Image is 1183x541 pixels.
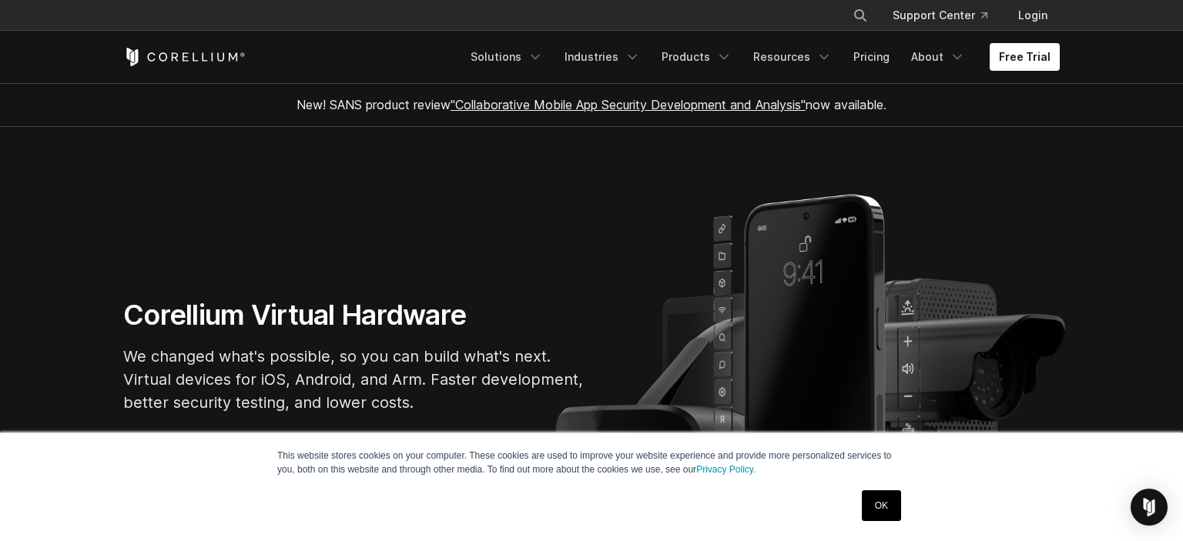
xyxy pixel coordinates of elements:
a: Pricing [844,43,899,71]
p: We changed what's possible, so you can build what's next. Virtual devices for iOS, Android, and A... [123,345,585,414]
a: Corellium Home [123,48,246,66]
div: Navigation Menu [834,2,1060,29]
a: About [902,43,974,71]
a: Products [652,43,741,71]
div: Open Intercom Messenger [1131,489,1168,526]
a: "Collaborative Mobile App Security Development and Analysis" [451,97,806,112]
div: Navigation Menu [461,43,1060,71]
a: Support Center [880,2,1000,29]
a: OK [862,490,901,521]
a: Free Trial [990,43,1060,71]
h1: Corellium Virtual Hardware [123,298,585,332]
a: Resources [744,43,841,71]
span: New! SANS product review now available. [297,97,886,112]
a: Privacy Policy. [696,464,756,475]
a: Solutions [461,43,552,71]
button: Search [846,2,874,29]
a: Industries [555,43,649,71]
a: Login [1006,2,1060,29]
p: This website stores cookies on your computer. These cookies are used to improve your website expe... [277,449,906,476]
